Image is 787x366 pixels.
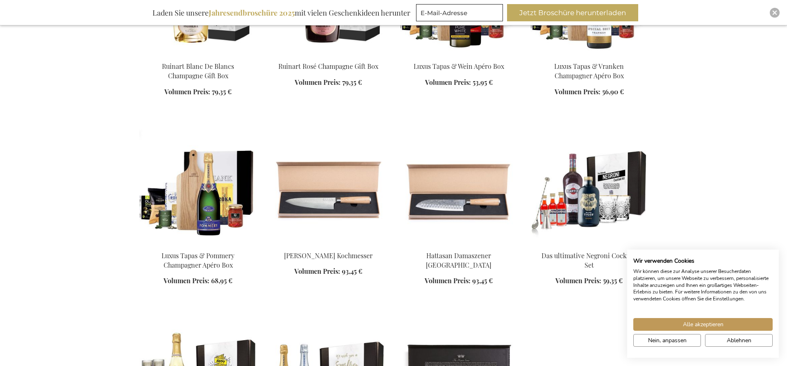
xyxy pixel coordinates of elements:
a: Ruinart Blanc De Blancs Champagne Gift Box [139,52,257,59]
span: 93,45 € [342,267,362,275]
a: Volumen Preis: 93,45 € [294,267,362,276]
button: Akzeptieren Sie alle cookies [633,318,773,331]
a: Ruinart Rosé Champagne Gift Box [278,62,378,70]
a: Ruinart Blanc De Blancs Champagne Gift Box [162,62,234,80]
a: Volumen Preis: 79,35 € [295,78,362,87]
span: 93,45 € [472,276,493,285]
img: Beer Apéro Gift Box [400,130,517,244]
span: 59,35 € [603,276,623,285]
span: 53,95 € [473,78,493,86]
div: Close [770,8,780,18]
a: Luxury Tapas & Vranken Champagne Apéro Box [530,52,648,59]
form: marketing offers and promotions [416,4,505,24]
span: 79,35 € [212,87,232,96]
a: Luxury Tapas & Wine Apéro Box [400,52,517,59]
a: Hattasan Damaszener [GEOGRAPHIC_DATA] [426,251,491,269]
a: Volumen Preis: 56,90 € [555,87,624,97]
span: Volumen Preis: [425,276,471,285]
a: Luxus Tapas & Vranken Champagner Apéro Box [554,62,624,80]
div: Laden Sie unsere mit vielen Geschenkideen herunter [149,4,414,21]
span: Volumen Preis: [555,87,600,96]
a: Volumen Preis: 68,95 € [164,276,232,286]
a: Volumen Preis: 93,45 € [425,276,493,286]
a: Volumen Preis: 53,95 € [425,78,493,87]
a: Ruinart Rosé Champagne Gift Box [270,52,387,59]
img: Close [772,10,777,15]
h2: Wir verwenden Cookies [633,257,773,265]
span: Volumen Preis: [295,78,341,86]
span: Volumen Preis: [164,87,210,96]
a: Das ultimative Negroni Cocktail Set [541,251,637,269]
a: Volumen Preis: 59,35 € [555,276,623,286]
span: Nein, anpassen [648,336,687,345]
span: Alle akzeptieren [683,320,723,329]
img: The Ultimate Negroni Cocktail Set [530,130,648,244]
a: Beer Apéro Gift Box [400,241,517,249]
a: Luxury Tapas & Pommery Champagne Apéro Box [139,241,257,249]
input: E-Mail-Adresse [416,4,503,21]
img: Luxury Tapas & Pommery Champagne Apéro Box [139,130,257,244]
span: Volumen Preis: [294,267,340,275]
span: 79,35 € [342,78,362,86]
span: Volumen Preis: [555,276,601,285]
p: Wir können diese zur Analyse unserer Besucherdaten platzieren, um unsere Webseite zu verbessern, ... [633,268,773,302]
span: 56,90 € [602,87,624,96]
span: 68,95 € [211,276,232,285]
a: Beer Apéro Gift Box [270,241,387,249]
button: Jetzt Broschüre herunterladen [507,4,638,21]
span: Volumen Preis: [164,276,209,285]
img: Beer Apéro Gift Box [270,130,387,244]
button: cookie Einstellungen anpassen [633,334,701,347]
a: Volumen Preis: 79,35 € [164,87,232,97]
button: Alle verweigern cookies [705,334,773,347]
a: Luxus Tapas & Pommery Champagner Apéro Box [161,251,234,269]
span: Volumen Preis: [425,78,471,86]
b: Jahresendbroschüre 2025 [209,8,295,18]
span: Ablehnen [727,336,751,345]
a: [PERSON_NAME] Kochmesser [284,251,373,260]
a: Luxus Tapas & Wein Apéro Box [414,62,504,70]
a: The Ultimate Negroni Cocktail Set [530,241,648,249]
